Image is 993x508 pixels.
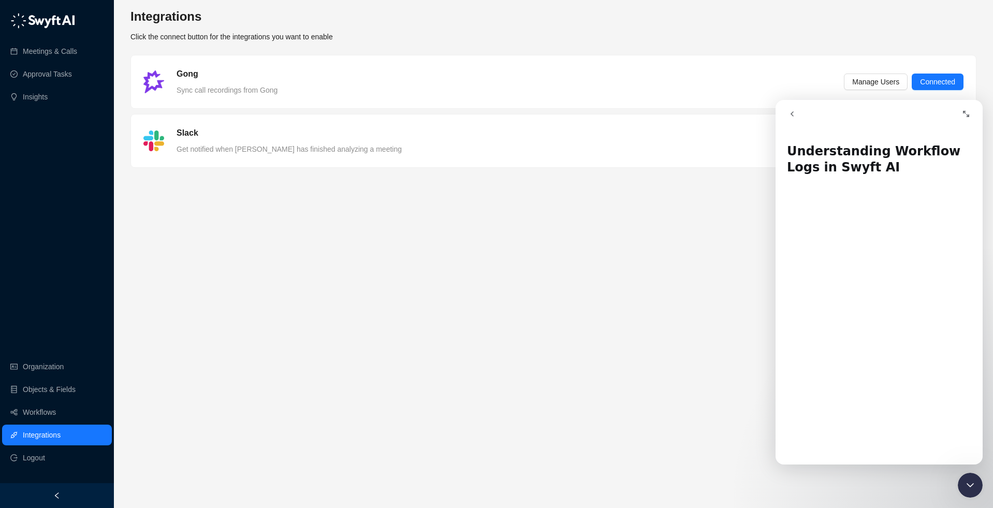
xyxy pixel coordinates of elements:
[958,473,983,498] iframe: Intercom live chat
[10,454,18,461] span: logout
[53,492,61,499] span: left
[23,64,72,84] a: Approval Tasks
[920,76,955,88] span: Connected
[776,100,983,465] iframe: Intercom live chat
[23,402,56,423] a: Workflows
[23,86,48,107] a: Insights
[912,74,963,90] button: Connected
[23,379,76,400] a: Objects & Fields
[23,356,64,377] a: Organization
[143,130,164,151] img: slack-Cn3INd-T.png
[844,74,908,90] button: Manage Users
[130,33,333,41] span: Click the connect button for the integrations you want to enable
[177,127,198,139] h5: Slack
[177,68,198,80] h5: Gong
[177,145,402,153] span: Get notified when [PERSON_NAME] has finished analyzing a meeting
[143,70,164,93] img: gong-Dwh8HbPa.png
[177,86,278,94] span: Sync call recordings from Gong
[130,8,976,25] h3: Integrations
[23,41,77,62] a: Meetings & Calls
[10,13,75,28] img: logo-05li4sbe.png
[23,447,45,468] span: Logout
[852,76,899,88] span: Manage Users
[23,425,61,445] a: Integrations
